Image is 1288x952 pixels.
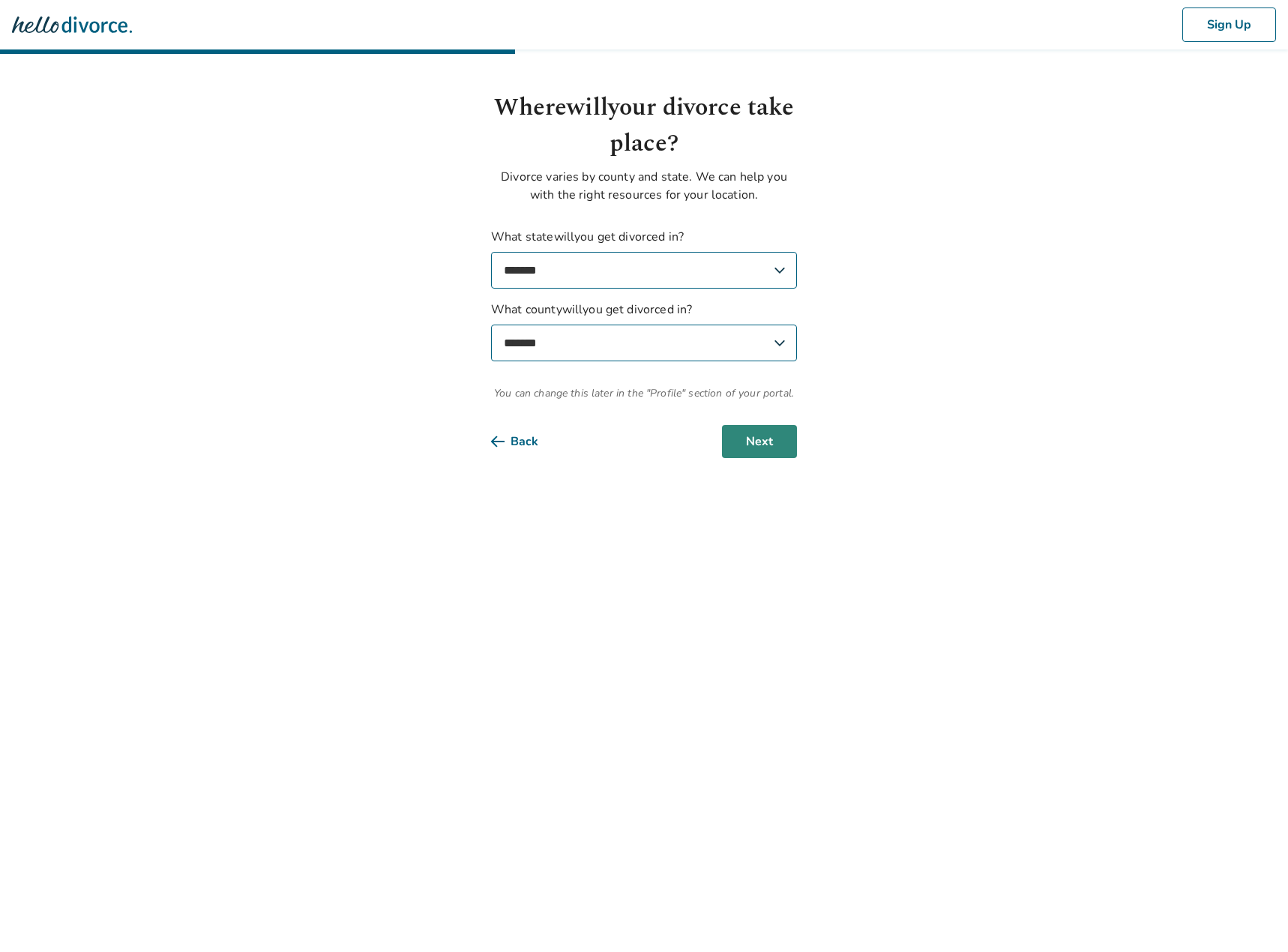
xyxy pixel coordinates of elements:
label: What county will you get divorced in? [491,301,797,361]
button: Sign Up [1182,7,1276,42]
select: What statewillyou get divorced in? [491,252,797,289]
p: Divorce varies by county and state. We can help you with the right resources for your location. [491,168,797,204]
button: Next [722,425,797,458]
select: What countywillyou get divorced in? [491,325,797,361]
button: Back [491,425,562,458]
span: You can change this later in the "Profile" section of your portal. [491,385,797,401]
img: Hello Divorce Logo [12,10,132,40]
label: What state will you get divorced in? [491,228,797,289]
h1: Where will your divorce take place? [491,90,797,162]
iframe: Chat Widget [1213,880,1288,952]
